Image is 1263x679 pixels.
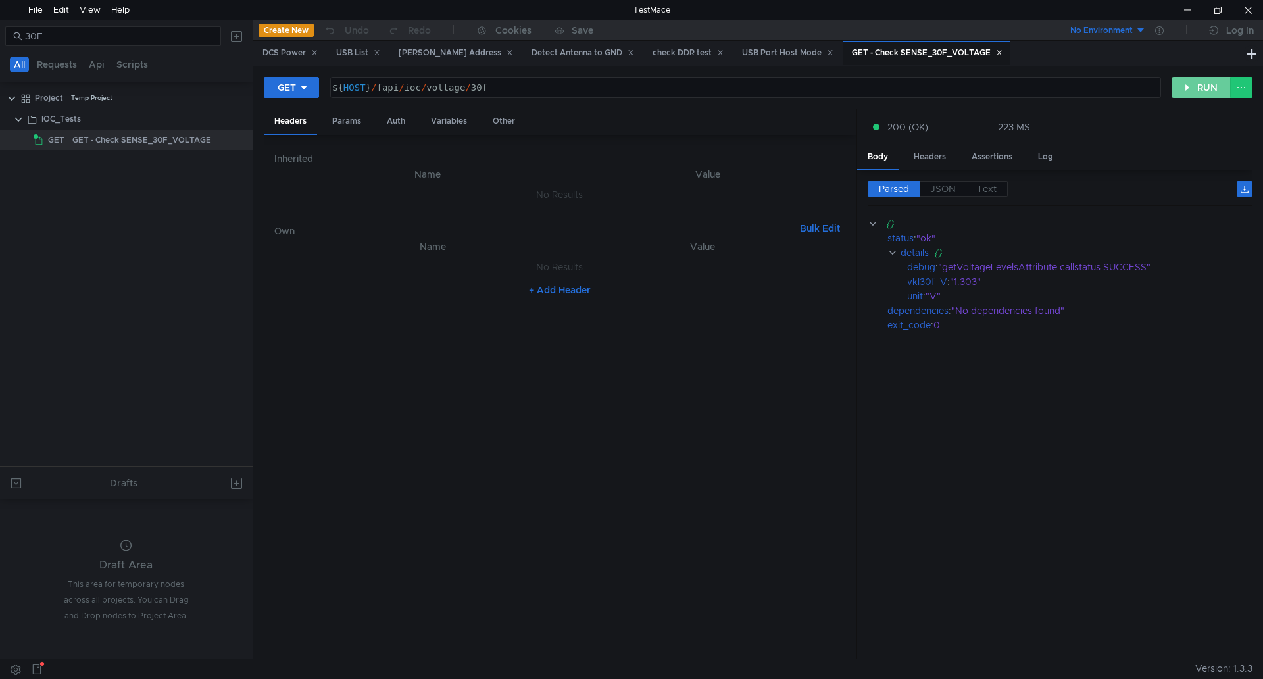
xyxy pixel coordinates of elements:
div: Other [482,109,526,134]
div: GET - Check SENSE_30F_VOLTAGE [852,46,1003,60]
div: unit [907,289,923,303]
th: Value [570,239,835,255]
div: : [887,231,1252,245]
div: Detect Antenna to GND [532,46,634,60]
div: "No dependencies found" [951,303,1237,318]
div: Assertions [961,145,1023,169]
span: Parsed [879,183,909,195]
div: Variables [420,109,478,134]
th: Name [295,239,570,255]
div: GET [278,80,296,95]
div: dependencies [887,303,949,318]
h6: Own [274,223,795,239]
h6: Inherited [274,151,845,166]
div: [PERSON_NAME] Address [399,46,513,60]
div: 223 MS [998,121,1030,133]
div: Project [35,88,63,108]
th: Name [285,166,570,182]
div: "getVoltageLevelsAttribute callstatus SUCCESS" [938,260,1235,274]
div: debug [907,260,935,274]
button: Requests [33,57,81,72]
div: Auth [376,109,416,134]
div: GET - Check SENSE_30F_VOLTAGE [72,130,211,150]
button: RUN [1172,77,1231,98]
div: No Environment [1070,24,1133,37]
div: Log [1028,145,1064,169]
button: + Add Header [524,282,596,298]
div: "V" [926,289,1235,303]
div: check DDR test [653,46,724,60]
div: Headers [903,145,956,169]
div: Log In [1226,22,1254,38]
button: GET [264,77,319,98]
div: Params [322,109,372,134]
button: Undo [314,20,378,40]
div: exit_code [887,318,931,332]
div: IOC_Tests [41,109,81,129]
span: Version: 1.3.3 [1195,659,1252,678]
button: Scripts [112,57,152,72]
button: Create New [259,24,314,37]
nz-embed-empty: No Results [536,261,583,273]
div: USB List [336,46,380,60]
span: GET [48,130,64,150]
div: : [907,289,1252,303]
div: : [907,274,1252,289]
div: : [907,260,1252,274]
div: status [887,231,914,245]
input: Search... [25,29,213,43]
div: Temp Project [71,88,112,108]
div: details [901,245,929,260]
div: DCS Power [262,46,318,60]
div: "ok" [916,231,1235,245]
div: USB Port Host Mode [742,46,833,60]
div: {} [935,245,1236,260]
div: Drafts [110,475,137,491]
div: Undo [345,22,369,38]
div: : [887,318,1252,332]
div: vkl30f_V [907,274,947,289]
button: Api [85,57,109,72]
span: Text [977,183,997,195]
button: No Environment [1054,20,1146,41]
span: JSON [930,183,956,195]
div: Headers [264,109,317,135]
th: Value [570,166,845,182]
div: : [887,303,1252,318]
nz-embed-empty: No Results [536,189,583,201]
div: Redo [408,22,431,38]
div: Body [857,145,899,170]
button: Bulk Edit [795,220,845,236]
div: 0 [933,318,1236,332]
div: Cookies [495,22,532,38]
button: Redo [378,20,440,40]
span: 200 (OK) [887,120,928,134]
button: All [10,57,29,72]
div: "1.303" [950,274,1236,289]
div: {} [887,216,1234,231]
div: Save [572,26,593,35]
